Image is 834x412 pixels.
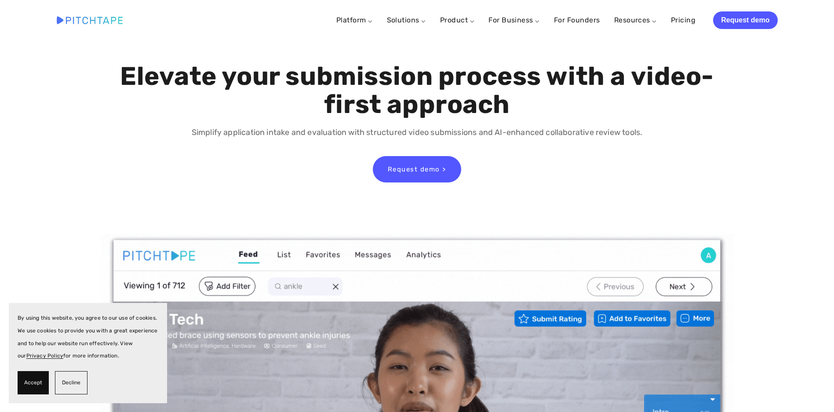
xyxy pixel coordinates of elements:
h1: Elevate your submission process with a video-first approach [118,62,716,119]
a: Product ⌵ [440,16,474,24]
a: Platform ⌵ [336,16,373,24]
section: Cookie banner [9,303,167,403]
img: Pitchtape | Video Submission Management Software [57,16,123,24]
a: Solutions ⌵ [387,16,426,24]
a: Pricing [671,12,696,28]
p: Simplify application intake and evaluation with structured video submissions and AI-enhanced coll... [118,126,716,139]
a: Resources ⌵ [614,16,657,24]
button: Accept [18,371,49,394]
p: By using this website, you agree to our use of cookies. We use cookies to provide you with a grea... [18,312,158,362]
a: Request demo > [373,156,461,182]
a: Request demo [713,11,777,29]
a: For Founders [554,12,600,28]
span: Decline [62,376,80,389]
a: For Business ⌵ [488,16,540,24]
a: Privacy Policy [26,353,64,359]
button: Decline [55,371,87,394]
span: Accept [24,376,42,389]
